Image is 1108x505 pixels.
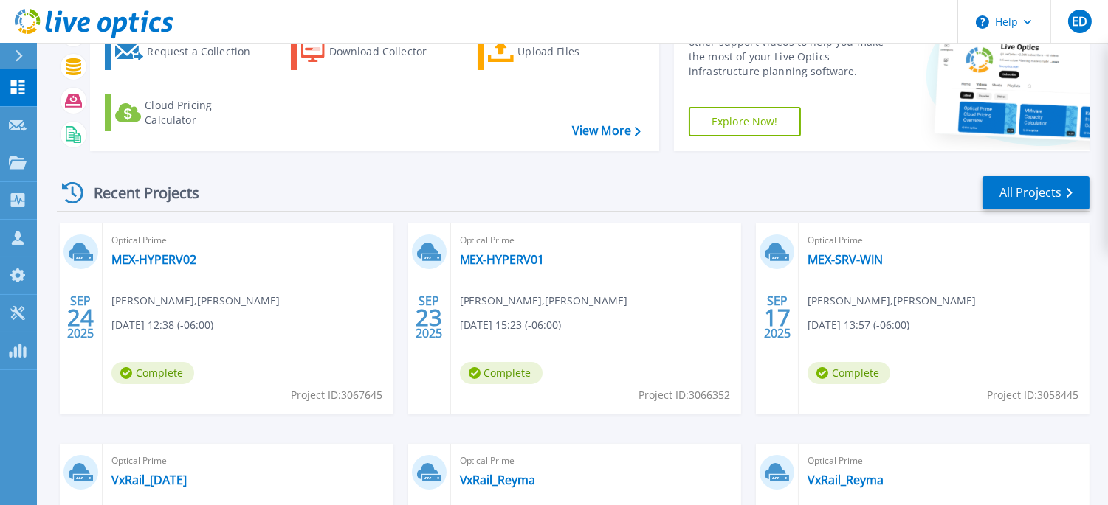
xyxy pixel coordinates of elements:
span: 24 [67,311,94,324]
div: SEP 2025 [415,290,443,344]
span: [DATE] 13:57 (-06:00) [808,317,909,333]
span: [PERSON_NAME] , [PERSON_NAME] [460,293,628,309]
span: [PERSON_NAME] , [PERSON_NAME] [808,293,976,309]
span: ED [1072,15,1087,27]
a: MEX-HYPERV01 [460,252,545,267]
span: 17 [764,311,791,324]
div: Download Collector [329,37,447,66]
a: Download Collector [291,33,455,70]
div: Find tutorials, instructional guides and other support videos to help you make the most of your L... [689,20,897,79]
a: VxRail_[DATE] [111,473,187,487]
span: [DATE] 12:38 (-06:00) [111,317,213,333]
span: Optical Prime [808,453,1081,469]
div: Cloud Pricing Calculator [145,98,263,128]
span: Project ID: 3067645 [291,387,382,403]
div: SEP 2025 [763,290,791,344]
span: Optical Prime [460,453,733,469]
span: Optical Prime [111,453,385,469]
a: MEX-HYPERV02 [111,252,196,267]
div: Request a Collection [147,37,265,66]
span: Project ID: 3058445 [987,387,1078,403]
span: Complete [111,362,194,384]
a: VxRail_Reyma [808,473,884,487]
a: All Projects [983,176,1090,209]
div: SEP 2025 [66,290,94,344]
div: Upload Files [517,37,636,66]
span: [PERSON_NAME] , [PERSON_NAME] [111,293,280,309]
span: Complete [808,362,890,384]
span: Optical Prime [460,232,733,248]
a: Explore Now! [689,107,801,136]
a: Cloud Pricing Calculator [105,94,269,131]
span: Optical Prime [111,232,385,248]
span: Complete [460,362,543,384]
div: Recent Projects [57,175,219,211]
span: 23 [416,311,442,324]
a: Upload Files [478,33,642,70]
span: Optical Prime [808,232,1081,248]
a: View More [572,124,641,138]
a: VxRail_Reyma [460,473,536,487]
span: Project ID: 3066352 [639,387,730,403]
a: MEX-SRV-WIN [808,252,883,267]
span: [DATE] 15:23 (-06:00) [460,317,562,333]
a: Request a Collection [105,33,269,70]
